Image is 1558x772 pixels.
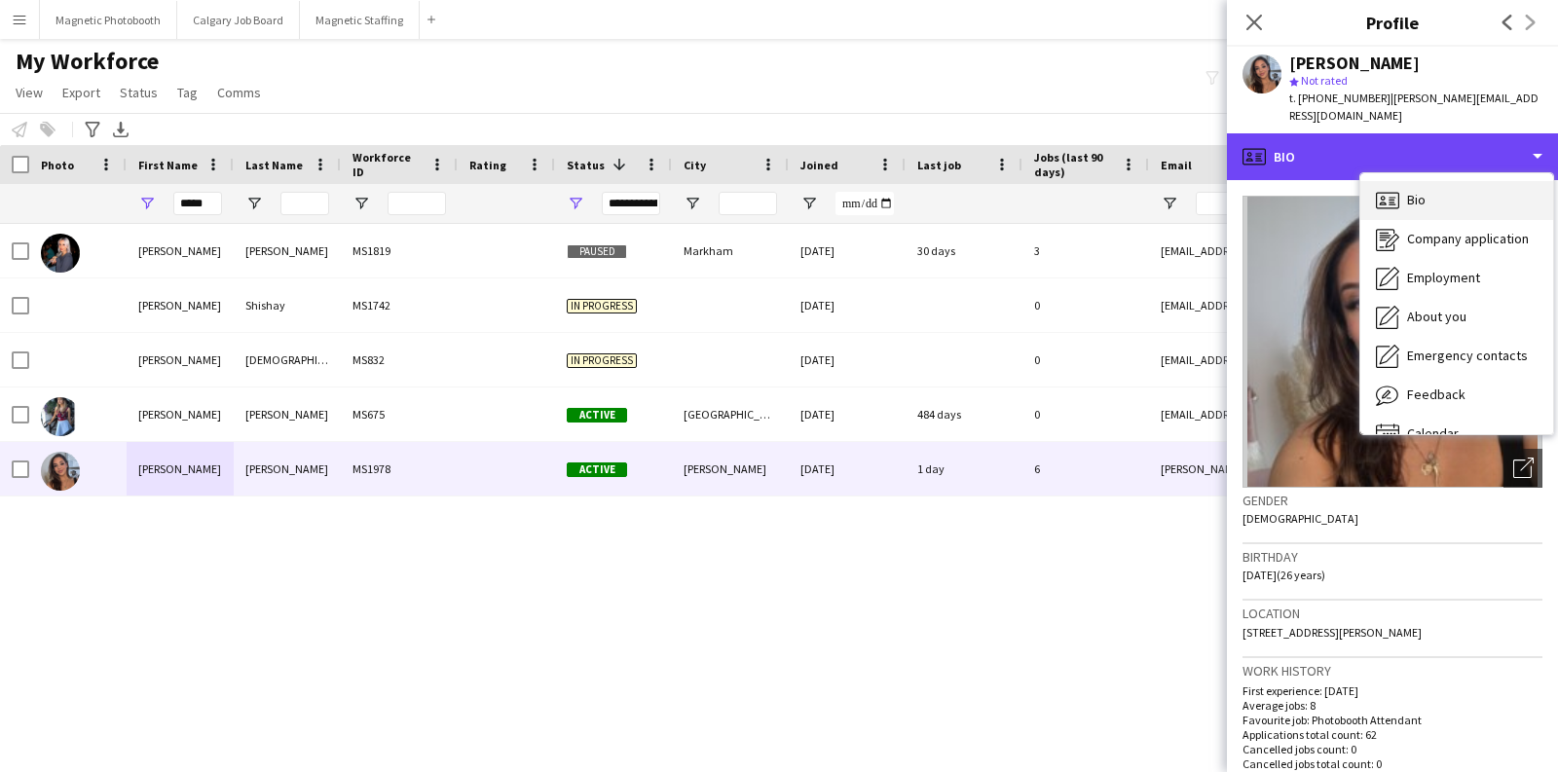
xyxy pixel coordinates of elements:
app-action-btn: Export XLSX [109,118,132,141]
div: [DATE] [789,442,906,496]
div: Markham [672,224,789,277]
span: Calendar [1407,424,1459,442]
div: MS1978 [341,442,458,496]
button: Open Filter Menu [352,195,370,212]
span: First Name [138,158,198,172]
div: [PERSON_NAME] [127,387,234,441]
div: MS1819 [341,224,458,277]
div: 0 [1022,387,1149,441]
div: Open photos pop-in [1503,449,1542,488]
div: MS1742 [341,278,458,332]
div: Bio [1227,133,1558,180]
span: Comms [217,84,261,101]
h3: Location [1243,605,1542,622]
button: Magnetic Photobooth [40,1,177,39]
img: Diana Shytakova [41,234,80,273]
div: [EMAIL_ADDRESS][DOMAIN_NAME] [1149,387,1539,441]
button: Open Filter Menu [567,195,584,212]
span: Active [567,408,627,423]
a: Export [55,80,108,105]
div: 30 days [906,224,1022,277]
span: Jobs (last 90 days) [1034,150,1114,179]
span: Last Name [245,158,303,172]
div: 1 day [906,442,1022,496]
span: Paused [567,244,627,259]
h3: Birthday [1243,548,1542,566]
input: Last Name Filter Input [280,192,329,215]
div: [DATE] [789,387,906,441]
button: Open Filter Menu [138,195,156,212]
div: 0 [1022,333,1149,386]
div: [EMAIL_ADDRESS][DOMAIN_NAME] [1149,224,1539,277]
div: [EMAIL_ADDRESS][DOMAIN_NAME] [1149,278,1539,332]
span: My Workforce [16,47,159,76]
span: Employment [1407,269,1480,286]
span: | [PERSON_NAME][EMAIL_ADDRESS][DOMAIN_NAME] [1289,91,1539,123]
p: Applications total count: 62 [1243,727,1542,742]
a: Status [112,80,166,105]
h3: Gender [1243,492,1542,509]
input: Email Filter Input [1196,192,1527,215]
button: Open Filter Menu [245,195,263,212]
img: Diana Michailidis [41,452,80,491]
span: Feedback [1407,386,1465,403]
div: [PERSON_NAME] [234,387,341,441]
button: Open Filter Menu [800,195,818,212]
div: MS675 [341,387,458,441]
input: City Filter Input [719,192,777,215]
div: MS832 [341,333,458,386]
span: Tag [177,84,198,101]
div: [PERSON_NAME] [127,442,234,496]
span: About you [1407,308,1466,325]
span: View [16,84,43,101]
a: View [8,80,51,105]
div: 0 [1022,278,1149,332]
div: [PERSON_NAME] [672,442,789,496]
div: 6 [1022,442,1149,496]
span: In progress [567,353,637,368]
div: [PERSON_NAME] [234,442,341,496]
div: [DATE] [789,278,906,332]
div: 484 days [906,387,1022,441]
div: [PERSON_NAME] [127,278,234,332]
div: [PERSON_NAME] [127,224,234,277]
img: Diana Carvajal [41,397,80,436]
span: Status [120,84,158,101]
span: Not rated [1301,73,1348,88]
div: [PERSON_NAME] [127,333,234,386]
button: Magnetic Staffing [300,1,420,39]
span: Emergency contacts [1407,347,1528,364]
p: Cancelled jobs count: 0 [1243,742,1542,756]
div: Company application [1360,220,1553,259]
span: Export [62,84,100,101]
img: Crew avatar or photo [1243,196,1542,488]
p: Favourite job: Photobooth Attendant [1243,713,1542,727]
div: 3 [1022,224,1149,277]
span: t. [PHONE_NUMBER] [1289,91,1391,105]
span: Rating [469,158,506,172]
input: First Name Filter Input [173,192,222,215]
div: Emergency contacts [1360,337,1553,376]
span: Last job [917,158,961,172]
input: Workforce ID Filter Input [388,192,446,215]
div: Bio [1360,181,1553,220]
div: Shishay [234,278,341,332]
span: [DEMOGRAPHIC_DATA] [1243,511,1358,526]
a: Comms [209,80,269,105]
div: [DEMOGRAPHIC_DATA] [234,333,341,386]
div: Employment [1360,259,1553,298]
button: Calgary Job Board [177,1,300,39]
a: Tag [169,80,205,105]
div: [GEOGRAPHIC_DATA] [672,387,789,441]
button: Open Filter Menu [1161,195,1178,212]
span: Status [567,158,605,172]
span: Workforce ID [352,150,423,179]
span: In progress [567,299,637,313]
div: Calendar [1360,415,1553,454]
div: [DATE] [789,224,906,277]
button: Open Filter Menu [684,195,701,212]
span: Active [567,462,627,477]
span: Photo [41,158,74,172]
span: Email [1161,158,1192,172]
span: [STREET_ADDRESS][PERSON_NAME] [1243,625,1422,640]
